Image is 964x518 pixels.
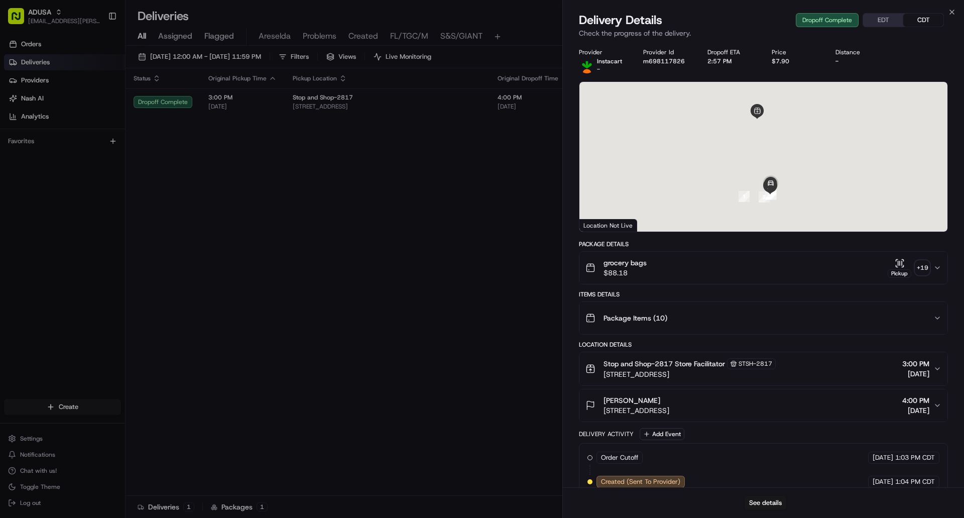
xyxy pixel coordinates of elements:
div: Pickup [888,269,911,278]
div: Start new chat [34,96,165,106]
div: 4 [766,189,777,200]
span: Stop and Shop-2817 Store Facilitator [604,359,725,369]
img: 1736555255976-a54dd68f-1ca7-489b-9aae-adbdc363a1c4 [10,96,28,114]
span: Delivery Details [579,12,662,28]
div: Distance [835,48,884,56]
span: [DATE] [873,477,893,486]
button: m698117826 [643,57,685,65]
button: grocery bags$88.18Pickup+19 [579,252,947,284]
button: Pickup [888,258,911,278]
span: 3:00 PM [902,359,929,369]
div: Package Details [579,240,948,248]
div: 📗 [10,147,18,155]
span: Pylon [100,170,122,178]
p: Welcome 👋 [10,40,183,56]
button: EDT [863,14,903,27]
span: [STREET_ADDRESS] [604,405,669,416]
button: Add Event [640,428,684,440]
button: Package Items (10) [579,302,947,334]
div: 1 [739,191,750,202]
button: See details [745,496,786,510]
span: [DATE] [902,369,929,379]
div: $7.90 [772,57,820,65]
button: CDT [903,14,943,27]
span: 4:00 PM [902,395,929,405]
div: - [835,57,884,65]
div: Price [772,48,820,56]
span: [PERSON_NAME] [604,395,660,405]
button: Pickup+19 [888,258,929,278]
button: Stop and Shop-2817 Store FacilitatorSTSH-2817[STREET_ADDRESS]3:00 PM[DATE] [579,352,947,385]
img: profile_instacart_ahold_partner.png [579,57,595,73]
span: API Documentation [95,146,161,156]
a: 💻API Documentation [81,142,165,160]
div: + 19 [915,261,929,275]
span: 1:04 PM CDT [895,477,935,486]
p: Check the progress of the delivery. [579,28,948,38]
span: grocery bags [604,258,647,268]
span: [STREET_ADDRESS] [604,369,776,379]
div: We're available if you need us! [34,106,127,114]
div: Provider [579,48,627,56]
span: - [597,65,600,73]
div: 2:57 PM [707,57,756,65]
span: $88.18 [604,268,647,278]
img: Nash [10,10,30,30]
div: Dropoff ETA [707,48,756,56]
div: Items Details [579,290,948,298]
a: Powered byPylon [71,170,122,178]
span: 1:03 PM CDT [895,453,935,462]
span: [DATE] [902,405,929,416]
div: Location Details [579,341,948,349]
span: Created (Sent To Provider) [601,477,680,486]
div: Location Not Live [579,219,637,232]
span: Order Cutoff [601,453,638,462]
div: 2 [759,191,770,202]
div: Delivery Activity [579,430,634,438]
span: Package Items ( 10 ) [604,313,667,323]
span: STSH-2817 [739,360,772,368]
a: 📗Knowledge Base [6,142,81,160]
input: Clear [26,65,166,75]
button: Start new chat [171,99,183,111]
button: [PERSON_NAME][STREET_ADDRESS]4:00 PM[DATE] [579,389,947,422]
div: 💻 [85,147,93,155]
div: Provider Id [643,48,691,56]
span: Instacart [597,57,622,65]
span: Knowledge Base [20,146,77,156]
span: [DATE] [873,453,893,462]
